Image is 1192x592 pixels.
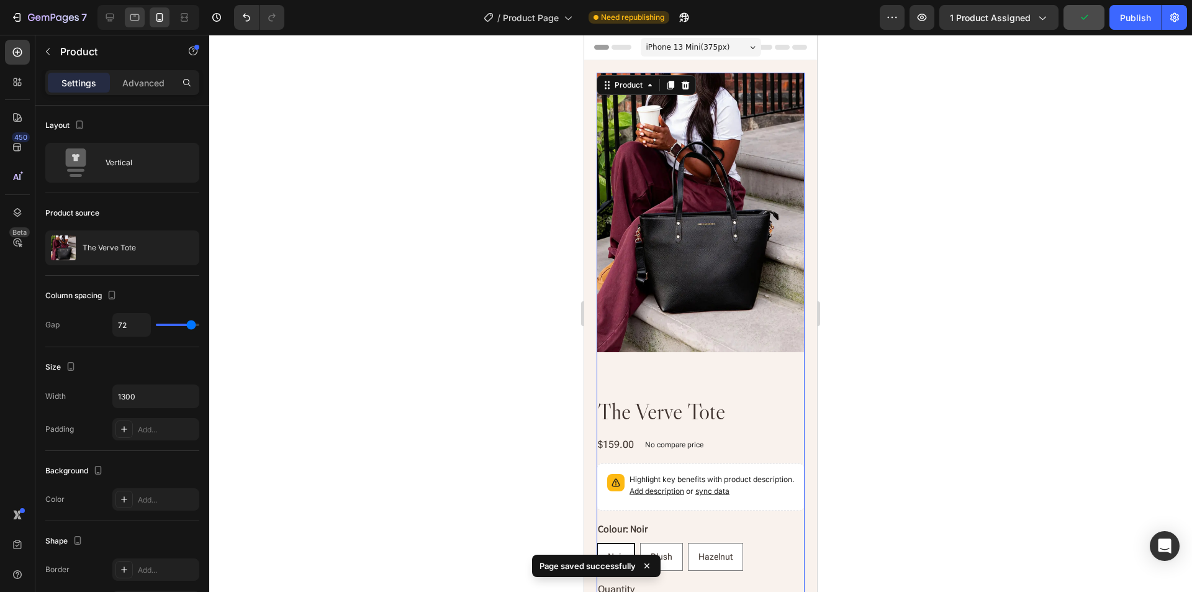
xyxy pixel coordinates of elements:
div: Product source [45,207,99,219]
div: Size [45,359,78,376]
div: Undo/Redo [234,5,284,30]
div: Layout [45,117,87,134]
div: Border [45,564,70,575]
div: Padding [45,424,74,435]
div: Width [45,391,66,402]
span: / [497,11,500,24]
div: Gap [45,319,60,330]
div: Shape [45,533,85,550]
p: Advanced [122,76,165,89]
button: 1 product assigned [939,5,1059,30]
span: Need republishing [601,12,664,23]
div: Background [45,463,106,480]
iframe: To enrich screen reader interactions, please activate Accessibility in Grammarly extension settings [584,35,817,592]
div: Add... [138,424,196,435]
div: Publish [1120,11,1151,24]
p: Settings [61,76,96,89]
input: Auto [113,385,199,408]
div: Product [28,45,61,56]
div: Color [45,494,65,505]
div: Quantity [12,546,220,563]
p: The Verve Tote [83,244,136,252]
p: Page saved successfully [540,560,636,572]
img: product feature img [51,235,76,260]
span: 1 product assigned [950,11,1031,24]
span: Product Page [503,11,559,24]
button: Publish [1109,5,1162,30]
button: 7 [5,5,93,30]
div: Column spacing [45,288,119,304]
div: Open Intercom Messenger [1150,531,1180,561]
div: Vertical [106,148,181,177]
p: 7 [81,10,87,25]
div: Beta [9,227,30,237]
p: Product [60,44,166,59]
div: Add... [138,494,196,506]
div: 450 [12,132,30,142]
input: Auto [113,314,150,336]
div: Add... [138,565,196,576]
